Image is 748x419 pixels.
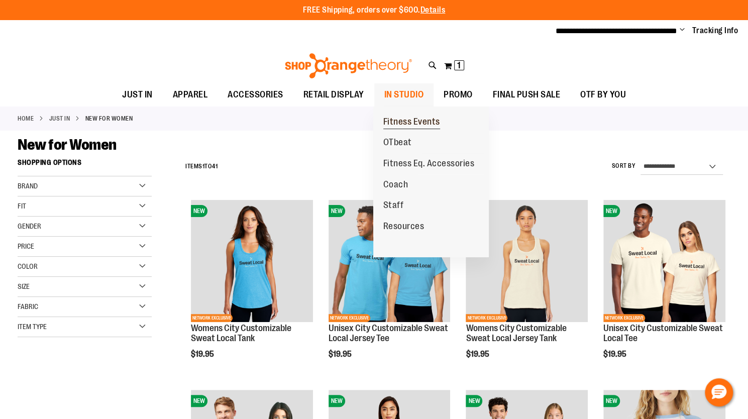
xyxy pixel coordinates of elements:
span: Item Type [18,323,47,331]
span: Color [18,262,38,270]
a: APPAREL [163,83,218,107]
div: product [186,195,318,384]
a: Fitness Events [373,112,450,133]
a: Tracking Info [692,25,738,36]
span: Price [18,242,34,250]
a: RETAIL DISPLAY [293,83,374,107]
a: Womens City Customizable Sweat Local Tank [191,323,291,343]
span: $19.95 [466,350,490,359]
div: product [324,195,456,384]
span: NEW [191,395,207,407]
a: Unisex City Customizable Fine Jersey TeeNEWNETWORK EXCLUSIVE [329,200,451,324]
a: OTbeat [373,132,422,153]
strong: Shopping Options [18,154,152,176]
span: 41 [212,163,218,170]
span: 1 [202,163,205,170]
div: product [461,195,593,384]
img: Image of Unisex City Customizable Very Important Tee [603,200,725,322]
span: Fitness Eq. Accessories [383,158,475,171]
a: Unisex City Customizable Sweat Local Jersey Tee [329,323,448,343]
img: City Customizable Perfect Racerback Tank [191,200,313,322]
span: IN STUDIO [384,83,424,106]
span: OTF BY YOU [580,83,626,106]
strong: New for Women [85,114,133,123]
span: NETWORK EXCLUSIVE [329,314,370,322]
span: New for Women [18,136,117,153]
span: Coach [383,179,408,192]
span: Staff [383,200,404,213]
span: Size [18,282,30,290]
span: Fit [18,202,26,210]
span: APPAREL [173,83,208,106]
a: FINAL PUSH SALE [483,83,571,107]
a: City Customizable Jersey Racerback TankNEWNETWORK EXCLUSIVE [466,200,588,324]
span: NETWORK EXCLUSIVE [466,314,507,322]
span: OTbeat [383,137,412,150]
span: NEW [466,395,482,407]
a: Image of Unisex City Customizable Very Important TeeNEWNETWORK EXCLUSIVE [603,200,725,324]
img: Shop Orangetheory [283,53,413,78]
button: Account menu [680,26,685,36]
div: product [598,195,730,384]
p: FREE Shipping, orders over $600. [303,5,446,16]
span: $19.95 [191,350,216,359]
span: Gender [18,222,41,230]
label: Sort By [611,162,635,170]
a: ACCESSORIES [218,83,293,107]
span: RETAIL DISPLAY [303,83,364,106]
a: Womens City Customizable Sweat Local Jersey Tank [466,323,566,343]
span: PROMO [444,83,473,106]
span: FINAL PUSH SALE [493,83,561,106]
span: Fabric [18,302,38,310]
span: NEW [329,205,345,217]
a: Fitness Eq. Accessories [373,153,485,174]
span: ACCESSORIES [228,83,283,106]
a: OTF BY YOU [570,83,636,107]
span: Brand [18,182,38,190]
a: PROMO [434,83,483,107]
a: Unisex City Customizable Sweat Local Tee [603,323,723,343]
a: Coach [373,174,418,195]
span: 1 [457,60,461,70]
span: Fitness Events [383,117,440,129]
a: City Customizable Perfect Racerback TankNEWNETWORK EXCLUSIVE [191,200,313,324]
span: JUST IN [122,83,153,106]
span: $19.95 [329,350,353,359]
a: Resources [373,216,435,237]
span: Resources [383,221,424,234]
span: NETWORK EXCLUSIVE [603,314,645,322]
span: $19.95 [603,350,628,359]
span: NEW [603,205,620,217]
a: Details [420,6,446,15]
a: IN STUDIO [374,83,434,107]
span: NEW [191,205,207,217]
span: NEW [329,395,345,407]
ul: IN STUDIO [373,107,489,257]
a: Home [18,114,34,123]
img: City Customizable Jersey Racerback Tank [466,200,588,322]
a: JUST IN [112,83,163,106]
a: JUST IN [49,114,70,123]
span: NEW [603,395,620,407]
h2: Items to [185,159,218,174]
button: Hello, have a question? Let’s chat. [705,378,733,406]
img: Unisex City Customizable Fine Jersey Tee [329,200,451,322]
span: NETWORK EXCLUSIVE [191,314,233,322]
a: Staff [373,195,414,216]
